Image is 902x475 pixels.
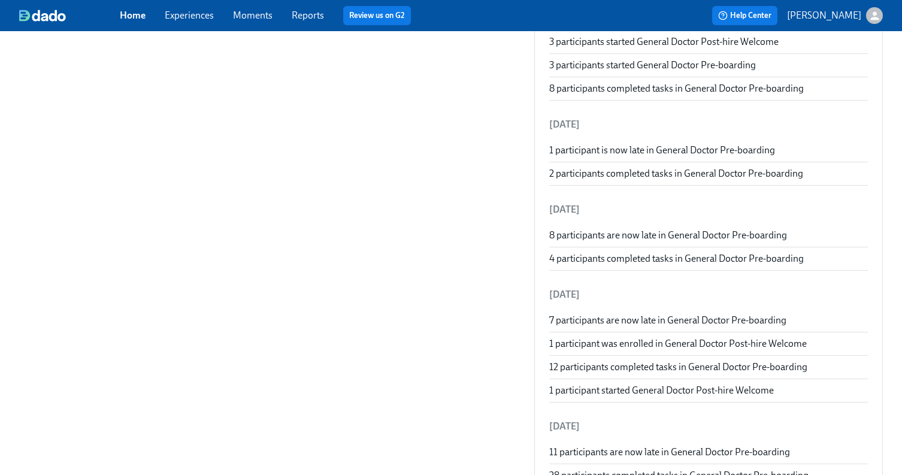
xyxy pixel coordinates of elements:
[549,412,868,441] li: [DATE]
[165,10,214,21] a: Experiences
[712,6,777,25] button: Help Center
[349,10,405,22] a: Review us on G2
[549,35,868,49] div: 3 participants started General Doctor Post-hire Welcome
[19,10,120,22] a: dado
[549,337,868,350] div: 1 participant was enrolled in General Doctor Post-hire Welcome
[549,384,868,397] div: 1 participant started General Doctor Post-hire Welcome
[549,446,868,459] div: 11 participants are now late in General Doctor Pre-boarding
[233,10,273,21] a: Moments
[549,82,868,95] div: 8 participants completed tasks in General Doctor Pre-boarding
[549,229,868,242] div: 8 participants are now late in General Doctor Pre-boarding
[549,59,868,72] div: 3 participants started General Doctor Pre-boarding
[549,280,868,309] li: [DATE]
[549,252,868,265] div: 4 participants completed tasks in General Doctor Pre-boarding
[718,10,771,22] span: Help Center
[19,10,66,22] img: dado
[787,7,883,24] button: [PERSON_NAME]
[549,110,868,139] li: [DATE]
[120,10,146,21] a: Home
[292,10,324,21] a: Reports
[549,314,868,327] div: 7 participants are now late in General Doctor Pre-boarding
[343,6,411,25] button: Review us on G2
[549,361,868,374] div: 12 participants completed tasks in General Doctor Pre-boarding
[549,144,868,157] div: 1 participant is now late in General Doctor Pre-boarding
[787,9,861,22] p: [PERSON_NAME]
[549,195,868,224] li: [DATE]
[549,167,868,180] div: 2 participants completed tasks in General Doctor Pre-boarding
